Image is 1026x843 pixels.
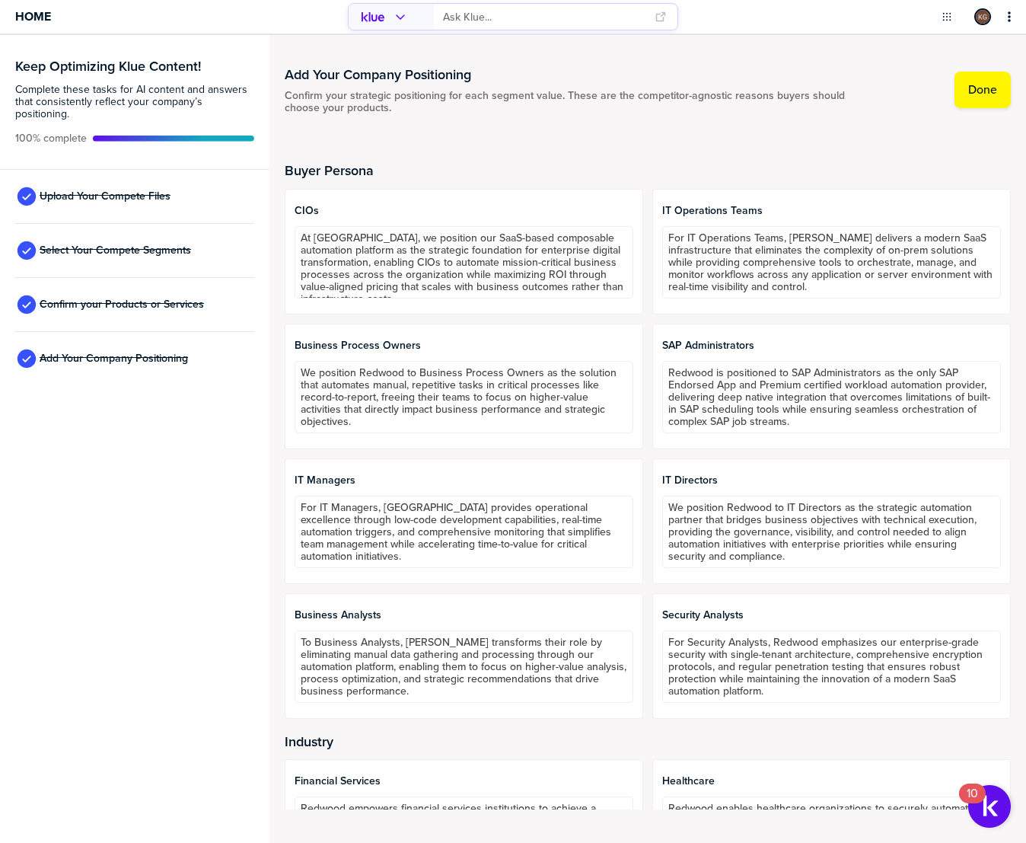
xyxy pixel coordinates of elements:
[40,190,170,203] span: Upload Your Compete Files
[662,631,1001,703] textarea: For Security Analysts, Redwood emphasizes our enterprise-grade security with single-tenant archit...
[967,794,978,813] div: 10
[295,361,633,433] textarea: We position Redwood to Business Process Owners as the solution that automates manual, repetitive ...
[15,10,51,23] span: Home
[40,244,191,257] span: Select Your Compete Segments
[295,775,633,787] span: Financial Services
[443,5,645,30] input: Ask Klue...
[295,496,633,568] textarea: For IT Managers, [GEOGRAPHIC_DATA] provides operational excellence through low-code development c...
[662,205,1001,217] span: IT Operations Teams
[295,609,633,621] span: Business Analysts
[295,205,633,217] span: CIOs
[285,163,1011,178] h2: Buyer Persona
[662,226,1001,299] textarea: For IT Operations Teams, [PERSON_NAME] delivers a modern SaaS infrastructure that eliminates the ...
[662,340,1001,352] span: SAP Administrators
[662,496,1001,568] textarea: We position Redwood to IT Directors as the strategic automation partner that bridges business obj...
[968,82,997,97] label: Done
[939,9,954,24] button: Open Drop
[40,353,188,365] span: Add Your Company Positioning
[285,734,1011,749] h2: Industry
[40,299,204,311] span: Confirm your Products or Services
[295,631,633,703] textarea: To Business Analysts, [PERSON_NAME] transforms their role by eliminating manual data gathering an...
[295,226,633,299] textarea: At [GEOGRAPHIC_DATA], we position our SaaS-based composable automation platform as the strategic ...
[973,7,993,27] a: Edit Profile
[15,133,87,145] span: Active
[285,90,869,114] span: Confirm your strategic positioning for each segment value. These are the competitor-agnostic reas...
[662,775,1001,787] span: Healthcare
[15,84,254,120] span: Complete these tasks for AI content and answers that consistently reflect your company’s position...
[974,8,991,25] div: Kristin Gelinas
[662,361,1001,433] textarea: Redwood is positioned to SAP Administrators as the only SAP Endorsed App and Premium certified wo...
[976,10,989,24] img: fedfcbac86a89101550c363ca0c357b5-sml.png
[15,59,254,73] h3: Keep Optimizing Klue Content!
[954,72,1011,108] button: Done
[968,785,1011,828] button: Open Resource Center, 10 new notifications
[662,474,1001,487] span: IT Directors
[662,609,1001,621] span: Security Analysts
[295,340,633,352] span: Business Process Owners
[295,474,633,487] span: IT Managers
[285,65,869,84] h1: Add Your Company Positioning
